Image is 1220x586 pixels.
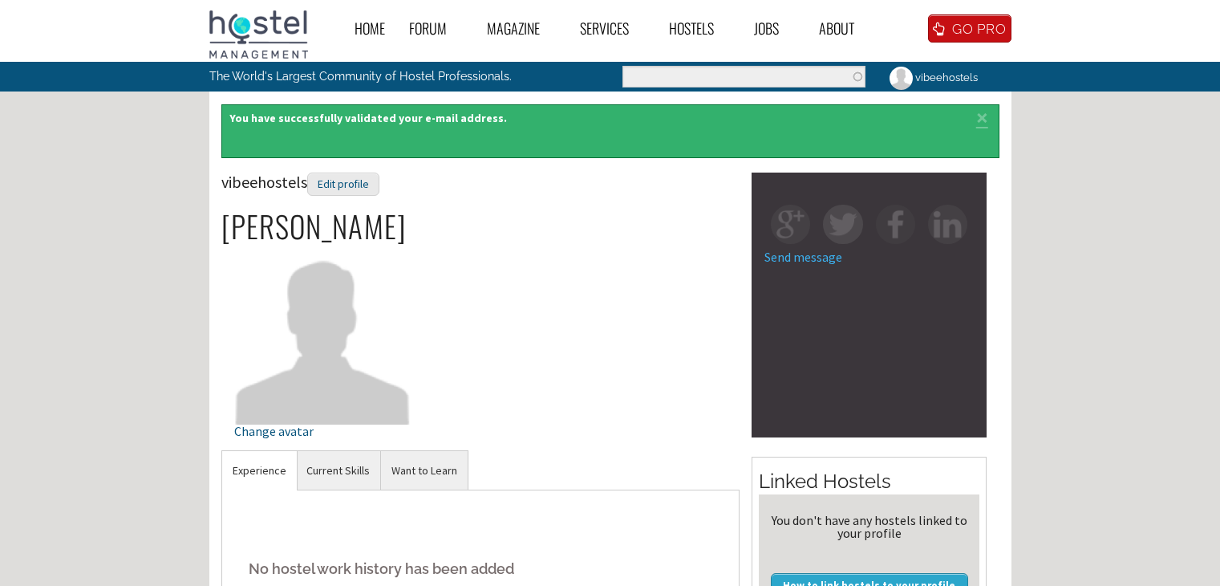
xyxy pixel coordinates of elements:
[234,246,411,424] img: vibeehostels's picture
[296,451,380,490] a: Current Skills
[221,172,379,192] span: vibeehostels
[928,205,967,244] img: in-square.png
[568,10,657,47] a: Services
[209,62,544,91] p: The World's Largest Community of Hostel Professionals.
[887,64,915,92] img: vibeehostels's picture
[823,205,862,244] img: tw-square.png
[209,10,308,59] img: Hostel Management Home
[221,210,740,243] h2: [PERSON_NAME]
[381,451,468,490] a: Want to Learn
[221,104,999,159] div: You have successfully validated your e-mail address.
[222,451,297,490] a: Experience
[342,10,397,47] a: Home
[764,249,842,265] a: Send message
[765,514,973,539] div: You don't have any hostels linked to your profile
[234,326,411,437] a: Change avatar
[928,14,1011,43] a: GO PRO
[973,113,991,120] a: ×
[657,10,742,47] a: Hostels
[771,205,810,244] img: gp-square.png
[807,10,882,47] a: About
[622,66,865,87] input: Enter the terms you wish to search for.
[878,62,987,93] a: vibeehostels
[759,468,979,495] h2: Linked Hostels
[876,205,915,244] img: fb-square.png
[475,10,568,47] a: Magazine
[742,10,807,47] a: Jobs
[397,10,475,47] a: Forum
[307,172,379,192] a: Edit profile
[307,173,379,196] div: Edit profile
[234,425,411,437] div: Change avatar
